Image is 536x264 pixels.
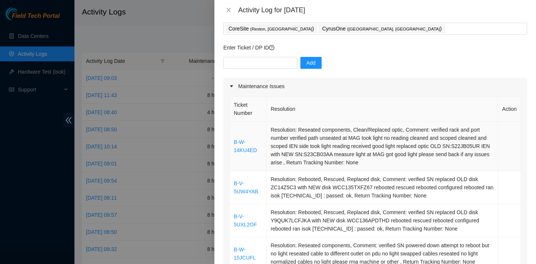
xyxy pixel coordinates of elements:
th: Action [498,97,521,122]
a: B-V-5UXL2OF [234,213,257,228]
td: Resolution: Rebooted, Rescued, Replaced disk, Comment: verified SN replaced OLD disk Y9QUK7LCFJKA... [267,204,498,237]
td: Resolution: Rebooted, Rescued, Replaced disk, Comment: verified SN replaced OLD disk ZC14Z5C3 wit... [267,171,498,204]
a: B-W-15JCUFL [234,247,256,261]
p: Enter Ticket / DP ID [223,44,527,52]
span: ( [GEOGRAPHIC_DATA], [GEOGRAPHIC_DATA] [347,27,440,31]
span: caret-right [229,84,234,88]
span: question-circle [269,45,274,50]
div: Maintenance Issues [223,78,527,95]
button: Add [300,57,322,69]
button: Close [223,7,234,14]
td: Resolution: Reseated components, Clean/Replaced optic, Comment: verified rack and port number ver... [267,122,498,171]
th: Resolution [267,97,498,122]
p: CoreSite ) [229,25,314,33]
div: Activity Log for [DATE] [238,6,527,14]
a: B-V-5UW4YAB [234,180,258,194]
th: Ticket Number [230,97,267,122]
span: close [226,7,232,13]
p: CyrusOne ) [322,25,441,33]
span: ( Reston, [GEOGRAPHIC_DATA] [250,27,312,31]
a: B-W-14KU4ED [234,139,257,153]
span: Add [306,59,316,67]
